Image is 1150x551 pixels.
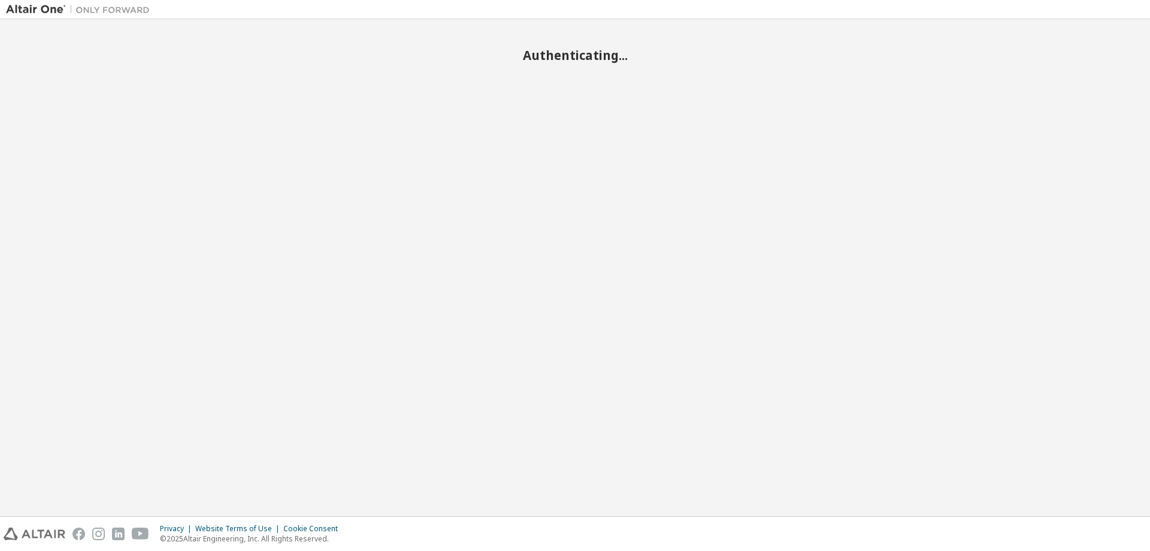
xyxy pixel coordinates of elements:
img: linkedin.svg [112,528,125,540]
img: altair_logo.svg [4,528,65,540]
img: Altair One [6,4,156,16]
p: © 2025 Altair Engineering, Inc. All Rights Reserved. [160,534,345,544]
div: Website Terms of Use [195,524,283,534]
img: youtube.svg [132,528,149,540]
img: instagram.svg [92,528,105,540]
div: Privacy [160,524,195,534]
div: Cookie Consent [283,524,345,534]
h2: Authenticating... [6,47,1144,63]
img: facebook.svg [72,528,85,540]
